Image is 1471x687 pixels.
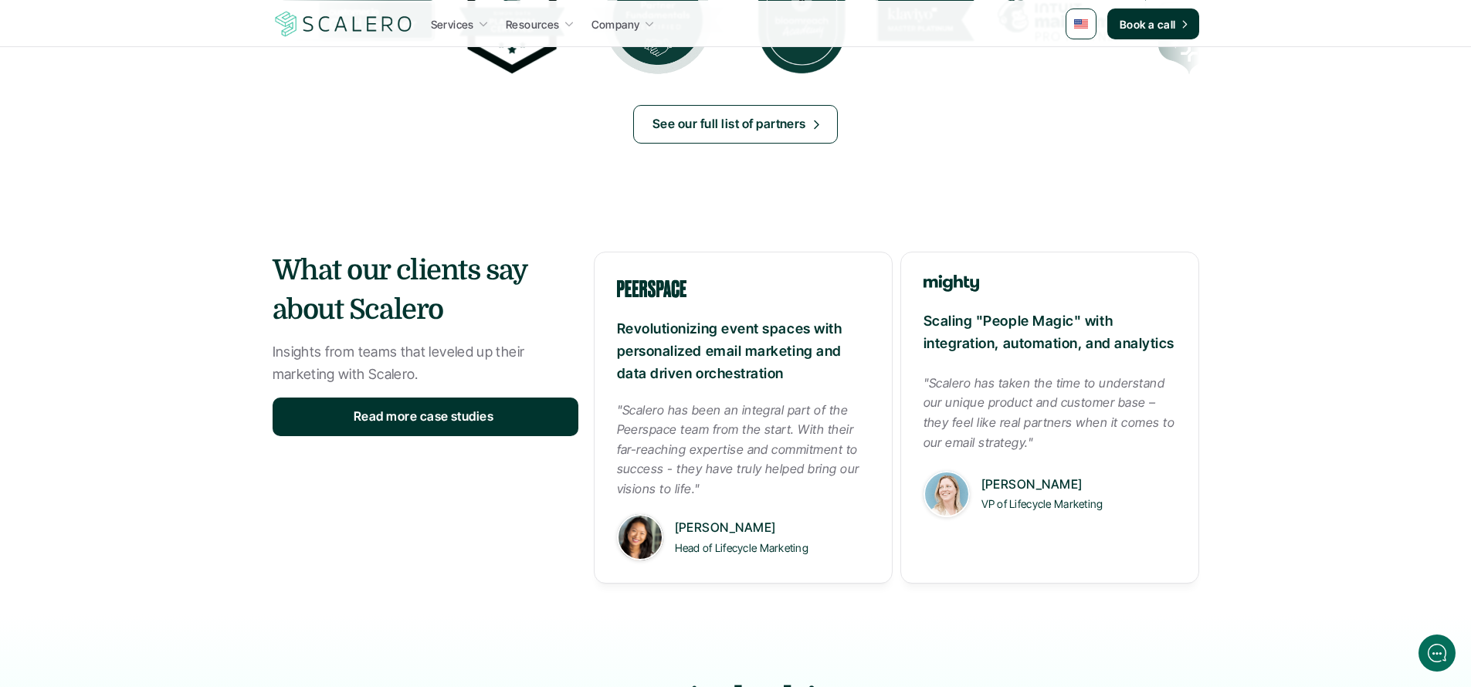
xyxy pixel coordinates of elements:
h1: Hi! Welcome to Scalero. [23,75,286,100]
span: We run on Gist [129,540,195,550]
a: Scalero company logo [273,10,415,38]
p: Insights from teams that leveled up their marketing with Scalero. [273,341,578,386]
button: New conversation [24,205,285,235]
em: "Scalero has taken the time to understand our unique product and customer base – they feel like r... [924,375,1178,450]
p: Head of Lifecycle Marketing [675,538,869,557]
a: Read more case studies [273,398,578,436]
p: Read more case studies [353,407,493,427]
iframe: gist-messenger-bubble-iframe [1418,635,1456,672]
a: See our full list of partners [633,105,838,144]
img: Scalero company logo [273,9,415,39]
p: Services [431,16,474,32]
h3: What our clients say about Scalero [273,252,578,330]
a: Scaling "People Magic" with integration, automation, and analytics"Scalero has taken the time to ... [900,252,1199,584]
a: Book a call [1107,8,1199,39]
p: [PERSON_NAME] [675,518,869,538]
p: Resources [506,16,560,32]
p: Company [591,16,640,32]
p: See our full list of partners [652,114,806,134]
p: Scaling "People Magic" with integration, automation, and analytics [924,310,1176,355]
p: VP of Lifecycle Marketing [981,494,1176,513]
p: Revolutionizing event spaces with personalized email marketing and data driven orchestration [617,318,869,384]
p: Book a call [1120,16,1176,32]
a: Revolutionizing event spaces with personalized email marketing and data driven orchestration"Scal... [594,252,893,584]
h2: Let us know if we can help with lifecycle marketing. [23,103,286,177]
span: New conversation [100,214,185,226]
em: "Scalero has been an integral part of the Peerspace team from the start. With their far-reaching ... [617,402,863,496]
p: [PERSON_NAME] [981,475,1176,495]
